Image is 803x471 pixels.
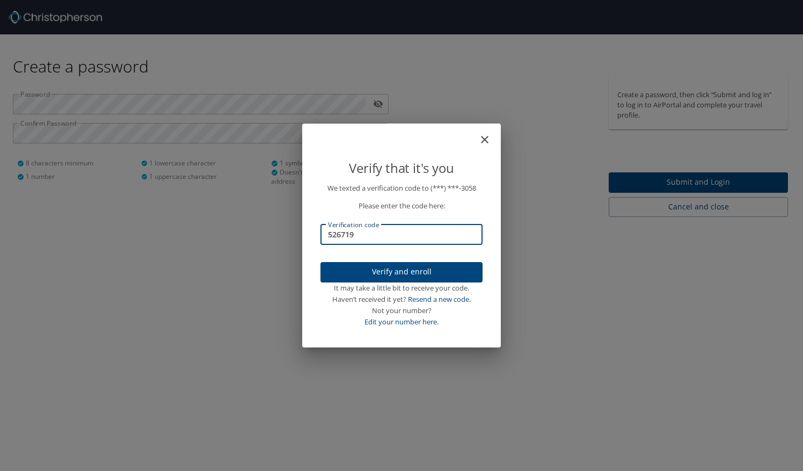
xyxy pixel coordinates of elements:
[364,317,439,327] a: Edit your number here.
[320,294,483,305] div: Haven’t received it yet?
[320,183,483,194] p: We texted a verification code to (***) ***- 3058
[320,305,483,316] div: Not your number?
[320,158,483,178] p: Verify that it's you
[329,265,474,279] span: Verify and enroll
[320,282,483,294] div: It may take a little bit to receive your code.
[320,200,483,212] p: Please enter the code here:
[484,128,497,141] button: close
[320,262,483,283] button: Verify and enroll
[408,294,471,304] a: Resend a new code.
